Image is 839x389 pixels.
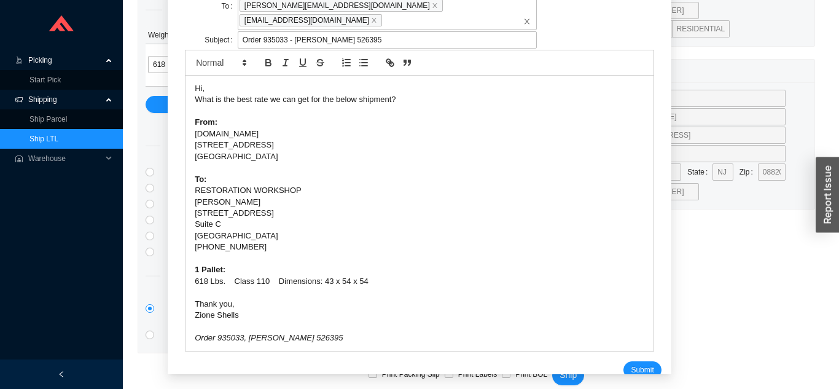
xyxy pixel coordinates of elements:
span: [EMAIL_ADDRESS][DOMAIN_NAME] [240,14,382,26]
span: Print Labels [453,368,502,380]
input: [PERSON_NAME][EMAIL_ADDRESS][DOMAIN_NAME]close[EMAIL_ADDRESS][DOMAIN_NAME]closeclose [384,14,392,27]
label: Zip [739,163,758,181]
div: [STREET_ADDRESS] [195,139,644,151]
label: State [687,163,712,181]
div: What is the best rate we can get for the below shipment? [195,94,644,105]
span: Shipping [28,90,102,109]
button: Submit [623,361,661,379]
strong: From: [195,117,217,127]
span: Print BOL [510,368,552,380]
div: Zione Shells [195,310,644,321]
div: [PHONE_NUMBER] [195,242,644,253]
strong: To: [195,175,206,184]
a: Ship Parcel [29,115,67,124]
div: [GEOGRAPHIC_DATA] [195,151,644,162]
div: [DOMAIN_NAME] [195,128,644,139]
div: [GEOGRAPHIC_DATA] [195,230,644,242]
div: [STREET_ADDRESS] [195,208,644,219]
div: Return Address [548,60,807,82]
span: Direct Services [160,138,235,152]
strong: 1 Pallet: [195,265,225,274]
label: Subject [205,31,237,49]
em: Order 935033, [PERSON_NAME] 526395 [195,333,343,342]
span: Warehouse [28,149,102,168]
div: [PERSON_NAME] [195,197,644,208]
a: Ship LTL [29,135,58,143]
button: Add Pallet [146,96,520,113]
span: close [371,17,377,23]
span: Submit [631,364,654,376]
div: Suite C [195,219,644,230]
div: Thank you, [195,299,644,310]
button: Ship [552,366,584,385]
div: 618 Lbs. Class 110 Dimensions: 43 x 54 x 54 [195,276,644,287]
th: Weight [146,26,219,44]
div: RESTORATION WORKSHOP [195,185,644,196]
span: left [58,371,65,378]
span: close [523,18,531,25]
span: Pallets [162,2,205,17]
span: Picking [28,50,102,70]
span: Other Services [160,269,235,283]
div: Hi, [195,83,644,94]
span: Ship [560,368,577,382]
span: Print Packing Slip [377,368,445,380]
span: RESIDENTIAL [677,25,725,33]
a: Start Pick [29,76,61,84]
span: close [432,2,438,9]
